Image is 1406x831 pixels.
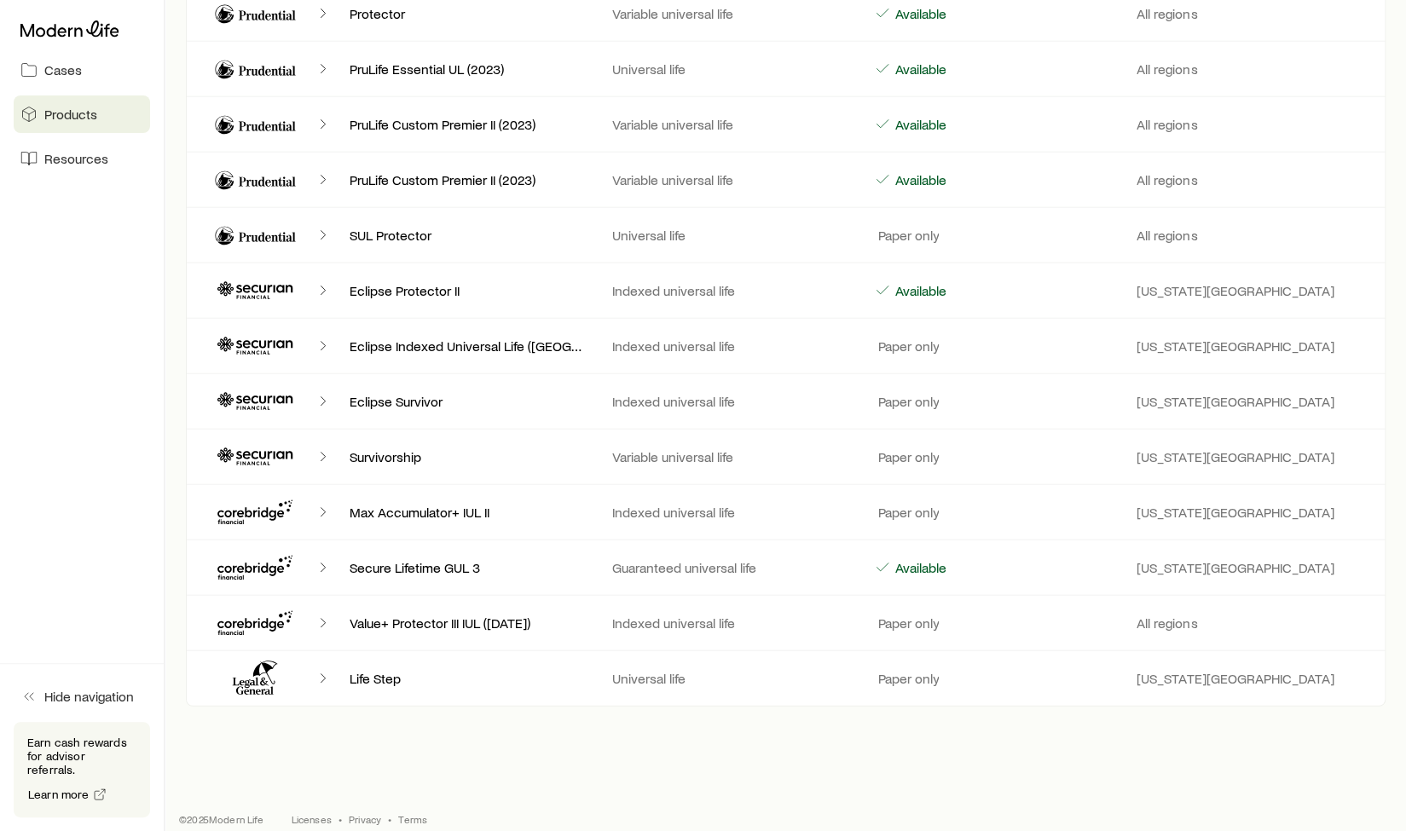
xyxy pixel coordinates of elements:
p: [US_STATE][GEOGRAPHIC_DATA] [1137,448,1372,465]
p: All regions [1137,61,1372,78]
p: Indexed universal life [612,393,848,410]
p: Indexed universal life [612,504,848,521]
p: © 2025 Modern Life [179,812,264,826]
p: Secure Lifetime GUL 3 [350,559,585,576]
p: All regions [1137,227,1372,244]
p: Paper only [874,448,939,465]
p: PruLife Essential UL (2023) [350,61,585,78]
a: Resources [14,140,150,177]
div: Earn cash rewards for advisor referrals.Learn more [14,722,150,817]
span: • [338,812,342,826]
p: Universal life [612,670,848,687]
p: [US_STATE][GEOGRAPHIC_DATA] [1137,670,1372,687]
span: Cases [44,61,82,78]
p: All regions [1137,5,1372,22]
p: Available [891,61,946,78]
p: Eclipse Protector II [350,282,585,299]
p: Indexed universal life [612,615,848,632]
p: Protector [350,5,585,22]
a: Licenses [292,812,332,826]
p: [US_STATE][GEOGRAPHIC_DATA] [1137,393,1372,410]
p: Variable universal life [612,116,848,133]
a: Terms [398,812,427,826]
p: Indexed universal life [612,282,848,299]
p: [US_STATE][GEOGRAPHIC_DATA] [1137,282,1372,299]
p: Max Accumulator+ IUL II [350,504,585,521]
p: All regions [1137,171,1372,188]
p: Variable universal life [612,448,848,465]
p: Paper only [874,227,939,244]
span: Resources [44,150,108,167]
p: PruLife Custom Premier II (2023) [350,171,585,188]
p: [US_STATE][GEOGRAPHIC_DATA] [1137,559,1372,576]
p: Available [891,559,946,576]
p: Variable universal life [612,171,848,188]
p: Eclipse Survivor [350,393,585,410]
p: Indexed universal life [612,338,848,355]
span: Hide navigation [44,688,134,705]
p: PruLife Custom Premier II (2023) [350,116,585,133]
p: [US_STATE][GEOGRAPHIC_DATA] [1137,504,1372,521]
span: • [388,812,391,826]
p: Paper only [874,504,939,521]
p: Universal life [612,61,848,78]
p: [US_STATE][GEOGRAPHIC_DATA] [1137,338,1372,355]
p: All regions [1137,615,1372,632]
p: Eclipse Indexed Universal Life ([GEOGRAPHIC_DATA]) [350,338,585,355]
p: Paper only [874,393,939,410]
p: Life Step [350,670,585,687]
a: Cases [14,51,150,89]
a: Products [14,95,150,133]
p: All regions [1137,116,1372,133]
p: Variable universal life [612,5,848,22]
a: Privacy [349,812,381,826]
p: Universal life [612,227,848,244]
p: Guaranteed universal life [612,559,848,576]
p: Available [891,171,946,188]
span: Learn more [28,788,90,800]
span: Products [44,106,97,123]
p: Paper only [874,670,939,687]
p: Paper only [874,338,939,355]
button: Hide navigation [14,678,150,715]
p: Survivorship [350,448,585,465]
p: Paper only [874,615,939,632]
p: Available [891,116,946,133]
p: SUL Protector [350,227,585,244]
p: Available [891,5,946,22]
p: Value+ Protector III IUL ([DATE]) [350,615,585,632]
p: Available [891,282,946,299]
p: Earn cash rewards for advisor referrals. [27,736,136,776]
